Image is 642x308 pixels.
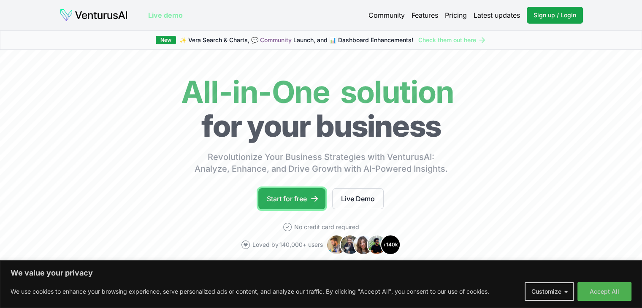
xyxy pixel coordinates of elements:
[368,10,405,20] a: Community
[367,235,387,255] img: Avatar 4
[60,8,128,22] img: logo
[148,10,183,20] a: Live demo
[258,188,325,209] a: Start for free
[353,235,374,255] img: Avatar 3
[418,36,486,44] a: Check them out here
[525,282,574,301] button: Customize
[156,36,176,44] div: New
[11,268,631,278] p: We value your privacy
[445,10,467,20] a: Pricing
[534,11,576,19] span: Sign up / Login
[474,10,520,20] a: Latest updates
[527,7,583,24] a: Sign up / Login
[11,286,489,297] p: We use cookies to enhance your browsing experience, serve personalized ads or content, and analyz...
[577,282,631,301] button: Accept All
[326,235,347,255] img: Avatar 1
[179,36,413,44] span: ✨ Vera Search & Charts, 💬 Launch, and 📊 Dashboard Enhancements!
[332,188,384,209] a: Live Demo
[412,10,438,20] a: Features
[340,235,360,255] img: Avatar 2
[260,36,292,43] a: Community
